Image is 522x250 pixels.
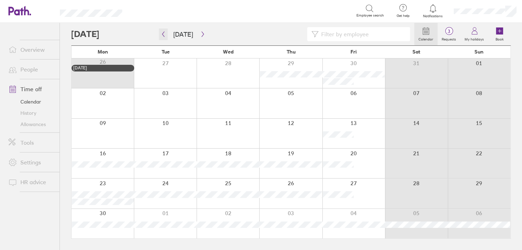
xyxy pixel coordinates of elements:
span: Employee search [356,13,384,18]
a: Notifications [422,4,445,18]
label: Book [491,35,508,42]
div: Search [141,7,159,14]
label: My holidays [460,35,488,42]
a: Time off [3,82,60,96]
a: Calendar [3,96,60,107]
a: History [3,107,60,119]
input: Filter by employee [318,27,406,41]
span: Wed [223,49,234,55]
a: 3Requests [437,23,460,45]
span: Thu [287,49,296,55]
span: Sat [412,49,420,55]
a: Calendar [414,23,437,45]
span: Get help [392,14,415,18]
a: HR advice [3,175,60,189]
a: My holidays [460,23,488,45]
label: Requests [437,35,460,42]
a: Book [488,23,511,45]
span: Notifications [422,14,445,18]
a: Settings [3,155,60,169]
span: Fri [350,49,357,55]
a: Tools [3,136,60,150]
div: [DATE] [73,65,132,70]
a: People [3,62,60,76]
span: Sun [474,49,484,55]
a: Overview [3,43,60,57]
span: Mon [98,49,108,55]
label: Calendar [414,35,437,42]
span: Tue [162,49,170,55]
button: [DATE] [168,29,199,40]
span: 3 [437,29,460,34]
a: Allowances [3,119,60,130]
